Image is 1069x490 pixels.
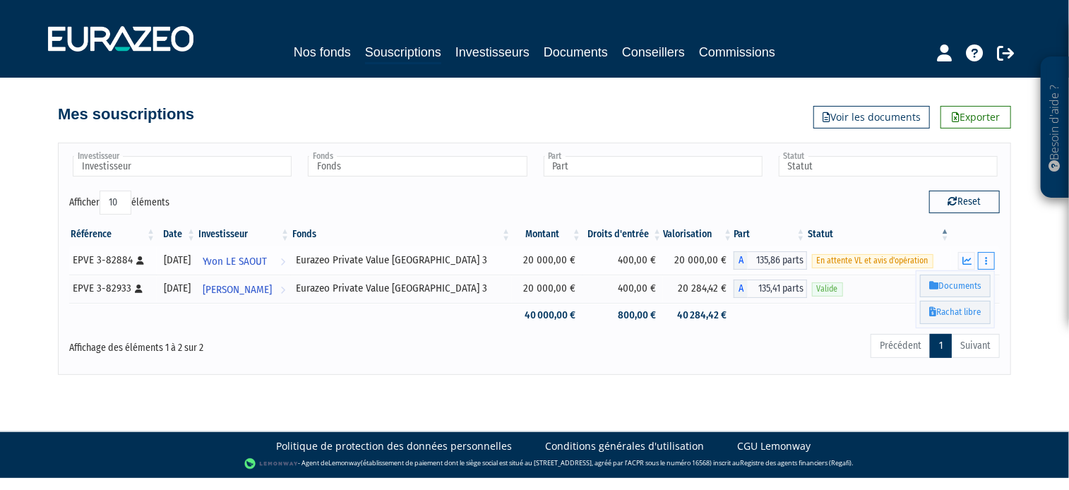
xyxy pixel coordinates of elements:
[203,277,272,303] span: [PERSON_NAME]
[940,106,1011,129] a: Exporter
[663,222,734,246] th: Valorisation: activer pour trier la colonne par ordre croissant
[583,222,663,246] th: Droits d'entrée: activer pour trier la colonne par ordre croissant
[162,281,192,296] div: [DATE]
[734,222,806,246] th: Part: activer pour trier la colonne par ordre croissant
[162,253,192,268] div: [DATE]
[544,42,608,62] a: Documents
[328,458,361,467] a: Lemonway
[748,251,806,270] span: 135,86 parts
[14,457,1055,471] div: - Agent de (établissement de paiement dont le siège social est situé au [STREET_ADDRESS], agréé p...
[100,191,131,215] select: Afficheréléments
[920,275,991,298] a: Documents
[929,191,1000,213] button: Reset
[930,334,952,358] a: 1
[280,277,285,303] i: Voir l'investisseur
[244,457,299,471] img: logo-lemonway.png
[69,333,445,355] div: Affichage des éléments 1 à 2 sur 2
[197,246,291,275] a: Yvon LE SAOUT
[734,251,806,270] div: A - Eurazeo Private Value Europe 3
[512,246,583,275] td: 20 000,00 €
[663,303,734,328] td: 40 284,42 €
[813,106,930,129] a: Voir les documents
[296,253,507,268] div: Eurazeo Private Value [GEOGRAPHIC_DATA] 3
[136,256,144,265] i: [Français] Personne physique
[512,275,583,303] td: 20 000,00 €
[807,222,951,246] th: Statut : activer pour trier la colonne par ordre d&eacute;croissant
[920,301,991,324] a: Rachat libre
[69,222,157,246] th: Référence : activer pour trier la colonne par ordre croissant
[197,275,291,303] a: [PERSON_NAME]
[296,281,507,296] div: Eurazeo Private Value [GEOGRAPHIC_DATA] 3
[748,280,806,298] span: 135,41 parts
[455,42,530,62] a: Investisseurs
[157,222,197,246] th: Date: activer pour trier la colonne par ordre croissant
[740,458,852,467] a: Registre des agents financiers (Regafi)
[583,303,663,328] td: 800,00 €
[583,246,663,275] td: 400,00 €
[663,246,734,275] td: 20 000,00 €
[583,275,663,303] td: 400,00 €
[197,222,291,246] th: Investisseur: activer pour trier la colonne par ordre croissant
[276,439,512,453] a: Politique de protection des données personnelles
[545,439,704,453] a: Conditions générales d'utilisation
[294,42,351,62] a: Nos fonds
[291,222,512,246] th: Fonds: activer pour trier la colonne par ordre croissant
[512,303,583,328] td: 40 000,00 €
[663,275,734,303] td: 20 284,42 €
[58,106,194,123] h4: Mes souscriptions
[203,249,267,275] span: Yvon LE SAOUT
[365,42,441,64] a: Souscriptions
[135,285,143,293] i: [Français] Personne physique
[737,439,811,453] a: CGU Lemonway
[734,280,748,298] span: A
[48,26,193,52] img: 1732889491-logotype_eurazeo_blanc_rvb.png
[734,251,748,270] span: A
[734,280,806,298] div: A - Eurazeo Private Value Europe 3
[69,191,169,215] label: Afficher éléments
[280,249,285,275] i: Voir l'investisseur
[622,42,685,62] a: Conseillers
[1047,64,1063,191] p: Besoin d'aide ?
[699,42,775,62] a: Commissions
[812,282,843,296] span: Valide
[812,254,933,268] span: En attente VL et avis d'opération
[512,222,583,246] th: Montant: activer pour trier la colonne par ordre croissant
[73,281,152,296] div: EPVE 3-82933
[73,253,152,268] div: EPVE 3-82884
